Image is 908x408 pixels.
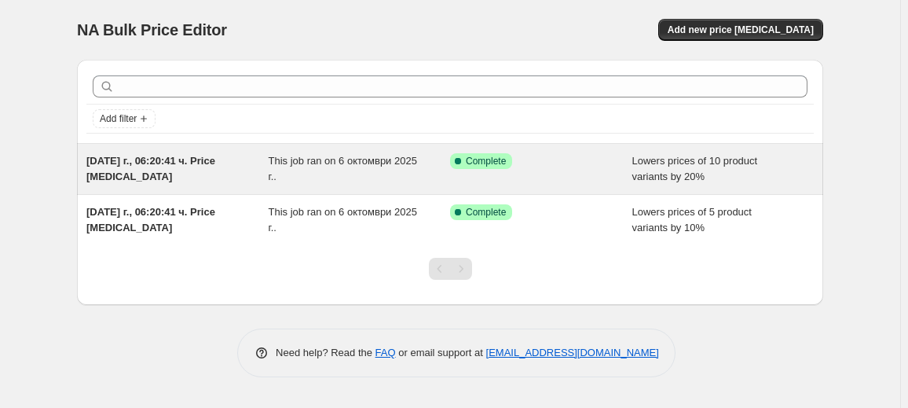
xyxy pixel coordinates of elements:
button: Add filter [93,109,156,128]
span: Complete [466,155,506,167]
span: Lowers prices of 5 product variants by 10% [632,206,752,233]
a: FAQ [375,347,396,358]
span: Add filter [100,112,137,125]
span: This job ran on 6 октомври 2025 г.. [269,155,417,182]
span: NA Bulk Price Editor [77,21,227,39]
span: [DATE] г., 06:20:41 ч. Price [MEDICAL_DATA] [86,206,215,233]
span: Need help? Read the [276,347,375,358]
span: Add new price [MEDICAL_DATA] [668,24,814,36]
a: [EMAIL_ADDRESS][DOMAIN_NAME] [486,347,659,358]
button: Add new price [MEDICAL_DATA] [658,19,823,41]
span: or email support at [396,347,486,358]
span: This job ran on 6 октомври 2025 г.. [269,206,417,233]
span: Complete [466,206,506,219]
span: [DATE] г., 06:20:41 ч. Price [MEDICAL_DATA] [86,155,215,182]
span: Lowers prices of 10 product variants by 20% [632,155,758,182]
nav: Pagination [429,258,472,280]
